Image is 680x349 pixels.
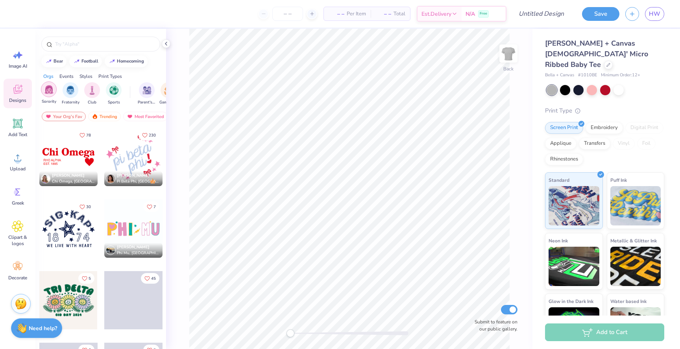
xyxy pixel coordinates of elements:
button: Save [582,7,619,21]
div: Print Types [98,73,122,80]
div: Digital Print [625,122,663,134]
div: Transfers [579,138,610,150]
button: football [69,55,102,67]
span: Image AI [9,63,27,69]
span: Est. Delivery [421,10,451,18]
img: Back [501,46,516,61]
img: Metallic & Glitter Ink [610,247,661,286]
button: Like [139,130,159,140]
button: filter button [84,82,100,105]
div: Events [59,73,74,80]
button: filter button [106,82,122,105]
span: Clipart & logos [5,234,31,247]
span: Glow in the Dark Ink [549,297,593,305]
img: Fraternity Image [66,86,75,95]
span: 5 [89,277,91,281]
span: Water based Ink [610,297,647,305]
span: Metallic & Glitter Ink [610,236,657,245]
span: 78 [86,133,91,137]
img: Glow in the Dark Ink [549,307,599,347]
span: Sorority [42,99,56,105]
span: # 1010BE [578,72,597,79]
button: filter button [138,82,156,105]
div: homecoming [117,59,144,63]
div: Foil [637,138,656,150]
img: Puff Ink [610,186,661,225]
span: Designs [9,97,26,103]
span: N/A [466,10,475,18]
span: Total [394,10,405,18]
span: Per Item [347,10,366,18]
div: Accessibility label [286,329,294,337]
img: most_fav.gif [127,114,133,119]
img: Water based Ink [610,307,661,347]
img: Sports Image [109,86,118,95]
span: HW [649,9,660,18]
div: filter for Fraternity [62,82,79,105]
span: 45 [151,277,156,281]
span: Add Text [8,131,27,138]
span: Neon Ink [549,236,568,245]
strong: Need help? [29,325,57,332]
div: filter for Sports [106,82,122,105]
span: Game Day [159,100,177,105]
span: Greek [12,200,24,206]
span: 7 [153,205,156,209]
img: Standard [549,186,599,225]
div: Screen Print [545,122,583,134]
span: – – [329,10,344,18]
span: Sports [108,100,120,105]
button: Like [76,130,94,140]
span: [PERSON_NAME] + Canvas [DEMOGRAPHIC_DATA]' Micro Ribbed Baby Tee [545,39,648,69]
div: Print Type [545,106,664,115]
img: Parent's Weekend Image [142,86,152,95]
span: Puff Ink [610,176,627,184]
img: trend_line.gif [74,59,80,64]
span: Bella + Canvas [545,72,574,79]
span: Upload [10,166,26,172]
img: trend_line.gif [109,59,115,64]
div: Styles [79,73,92,80]
span: [PERSON_NAME] [117,173,150,178]
img: most_fav.gif [45,114,52,119]
button: Like [143,201,159,212]
button: filter button [159,82,177,105]
button: bear [41,55,67,67]
button: Like [141,273,159,284]
span: – – [375,10,391,18]
button: Like [78,273,94,284]
div: Rhinestones [545,153,583,165]
div: Most Favorited [123,112,168,121]
button: homecoming [105,55,148,67]
span: Pi Beta Phi, [GEOGRAPHIC_DATA][US_STATE] [117,179,159,185]
div: Vinyl [613,138,635,150]
img: Club Image [88,86,96,95]
span: 30 [86,205,91,209]
span: Free [480,11,487,17]
div: football [81,59,98,63]
input: Try "Alpha" [54,40,155,48]
div: Orgs [43,73,54,80]
input: Untitled Design [512,6,570,22]
div: Trending [88,112,121,121]
span: Minimum Order: 12 + [601,72,640,79]
span: Decorate [8,275,27,281]
span: 230 [149,133,156,137]
button: filter button [62,82,79,105]
span: [PERSON_NAME] [52,173,85,178]
div: Embroidery [586,122,623,134]
span: Chi Omega, [GEOGRAPHIC_DATA][US_STATE] [52,179,94,185]
img: Neon Ink [549,247,599,286]
span: [PERSON_NAME] [117,244,150,250]
img: Sorority Image [44,85,54,94]
img: trend_line.gif [46,59,52,64]
span: Parent's Weekend [138,100,156,105]
div: filter for Sorority [41,81,57,105]
div: filter for Game Day [159,82,177,105]
button: Like [76,201,94,212]
img: Game Day Image [164,86,173,95]
div: filter for Club [84,82,100,105]
div: Back [503,65,514,72]
div: Applique [545,138,577,150]
div: bear [54,59,63,63]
